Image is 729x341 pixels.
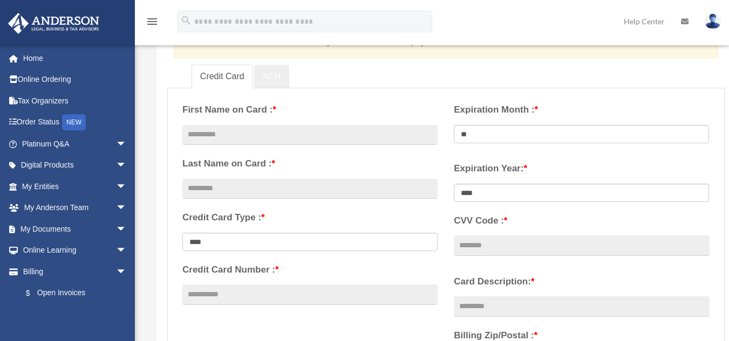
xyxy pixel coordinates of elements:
[182,210,438,226] label: Credit Card Type :
[454,213,709,229] label: CVV Code :
[8,47,143,69] a: Home
[254,65,290,89] a: ACH
[146,19,159,28] a: menu
[116,240,138,262] span: arrow_drop_down
[116,133,138,155] span: arrow_drop_down
[146,15,159,28] i: menu
[8,261,143,282] a: Billingarrow_drop_down
[705,13,721,29] img: User Pic
[454,274,709,290] label: Card Description:
[32,287,37,300] span: $
[8,155,143,176] a: Digital Productsarrow_drop_down
[192,65,253,89] a: Credit Card
[116,176,138,198] span: arrow_drop_down
[180,15,192,26] i: search
[182,156,438,172] label: Last Name on Card :
[454,161,709,177] label: Expiration Year:
[62,114,86,130] div: NEW
[116,197,138,219] span: arrow_drop_down
[8,197,143,219] a: My Anderson Teamarrow_drop_down
[15,282,143,304] a: $Open Invoices
[8,176,143,197] a: My Entitiesarrow_drop_down
[116,261,138,283] span: arrow_drop_down
[454,102,709,118] label: Expiration Month :
[8,240,143,261] a: Online Learningarrow_drop_down
[116,155,138,177] span: arrow_drop_down
[182,37,215,46] strong: NOTICE
[8,133,143,155] a: Platinum Q&Aarrow_drop_down
[182,102,438,118] label: First Name on Card :
[116,218,138,240] span: arrow_drop_down
[8,218,143,240] a: My Documentsarrow_drop_down
[8,112,143,134] a: Order StatusNEW
[8,90,143,112] a: Tax Organizers
[8,69,143,91] a: Online Ordering
[15,304,143,325] a: Past Invoices
[5,13,103,34] img: Anderson Advisors Platinum Portal
[182,262,438,278] label: Credit Card Number :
